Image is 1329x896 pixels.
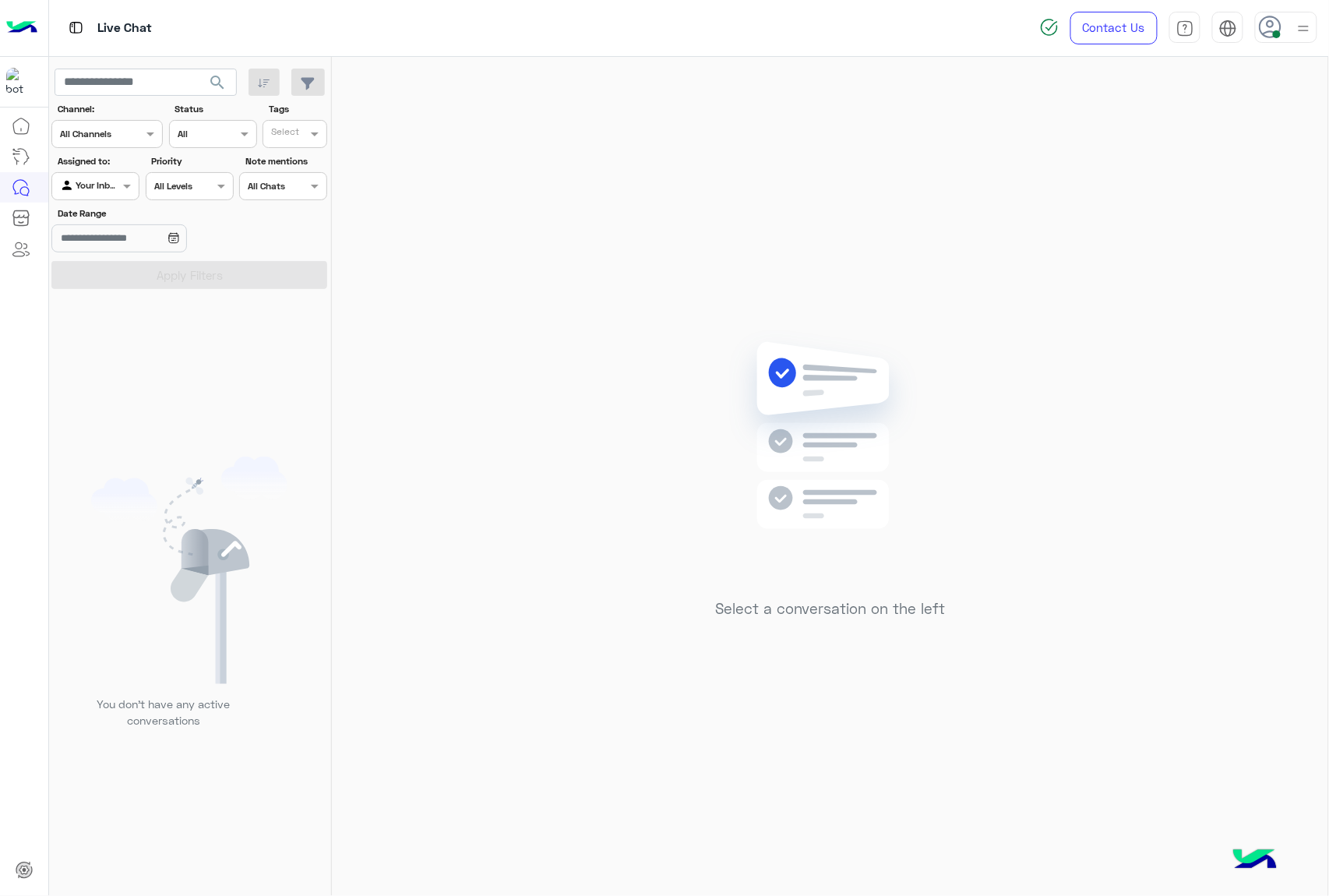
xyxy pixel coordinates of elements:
img: profile [1294,19,1313,38]
label: Priority [151,154,231,168]
label: Assigned to: [58,154,138,168]
h5: Select a conversation on the left [715,600,945,618]
label: Status [174,102,255,116]
img: hulul-logo.png [1228,834,1282,888]
a: tab [1169,12,1200,44]
img: tab [1219,19,1237,37]
img: empty users [91,457,287,684]
img: no messages [717,330,943,588]
span: search [208,73,227,92]
label: Channel: [58,102,161,116]
button: search [199,69,237,102]
label: Tags [269,102,326,116]
div: Select [269,125,299,143]
a: Contact Us [1070,12,1158,44]
img: 713415422032625 [6,68,34,96]
img: Logo [6,12,37,44]
label: Date Range [58,206,232,220]
p: You don’t have any active conversations [85,696,242,729]
label: Note mentions [245,154,326,168]
img: tab [1176,19,1194,37]
button: Apply Filters [51,261,327,289]
img: spinner [1040,18,1059,37]
p: Live Chat [97,18,152,39]
img: tab [66,18,86,37]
